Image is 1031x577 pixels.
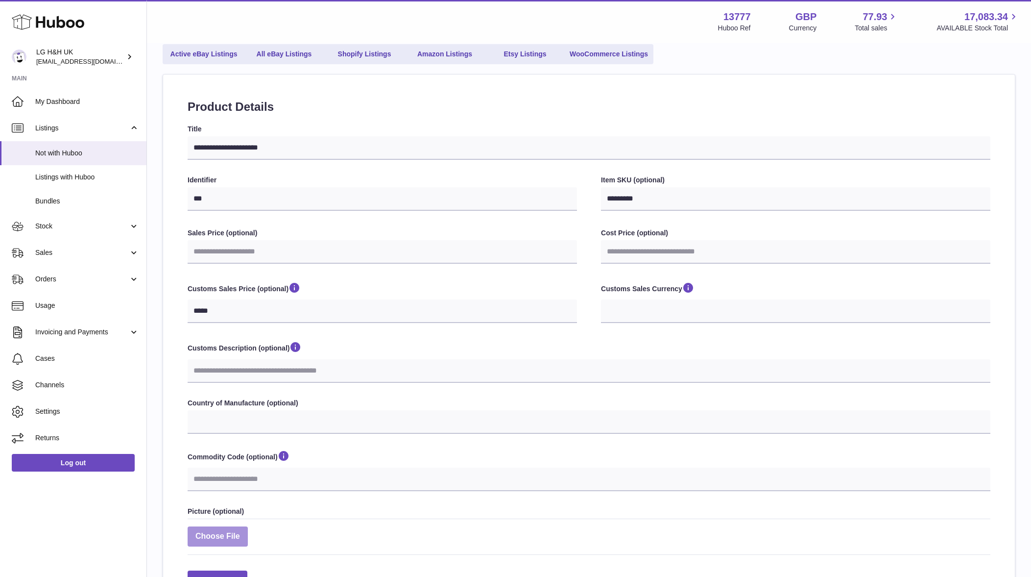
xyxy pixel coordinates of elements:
a: Etsy Listings [486,46,564,62]
label: Cost Price (optional) [601,228,990,238]
a: Log out [12,454,135,472]
span: Total sales [855,24,898,33]
span: Cases [35,354,139,363]
span: Returns [35,433,139,443]
a: Shopify Listings [325,46,404,62]
a: 77.93 Total sales [855,10,898,33]
span: Stock [35,222,129,231]
label: Customs Sales Currency [601,281,990,297]
a: WooCommerce Listings [566,46,651,62]
label: Customs Sales Price (optional) [188,281,577,297]
span: Not with Huboo [35,149,139,158]
label: Commodity Code (optional) [188,450,990,465]
span: Usage [35,301,139,310]
span: Orders [35,275,129,284]
label: Identifier [188,176,577,185]
span: [EMAIL_ADDRESS][DOMAIN_NAME] [36,57,144,65]
span: Settings [35,407,139,416]
img: veechen@lghnh.co.uk [12,50,26,64]
span: My Dashboard [35,97,139,106]
label: Title [188,125,990,134]
label: Country of Manufacture (optional) [188,399,990,408]
label: Item SKU (optional) [601,176,990,185]
span: Choose File [188,527,248,547]
a: Active eBay Listings [165,46,243,62]
a: Amazon Listings [406,46,484,62]
span: Channels [35,380,139,390]
strong: GBP [795,10,816,24]
span: Sales [35,248,129,257]
h2: Product Details [188,99,990,115]
a: 17,083.34 AVAILABLE Stock Total [936,10,1019,33]
label: Picture (optional) [188,507,990,516]
span: Bundles [35,197,139,206]
span: 17,083.34 [964,10,1008,24]
label: Sales Price (optional) [188,228,577,238]
div: LG H&H UK [36,48,124,66]
div: Currency [789,24,817,33]
label: Customs Description (optional) [188,341,990,356]
div: Huboo Ref [718,24,751,33]
span: 77.93 [863,10,887,24]
span: Listings with Huboo [35,173,139,182]
span: Invoicing and Payments [35,327,129,337]
strong: 13777 [723,10,751,24]
span: AVAILABLE Stock Total [936,24,1019,33]
a: All eBay Listings [245,46,323,62]
span: Listings [35,124,129,133]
